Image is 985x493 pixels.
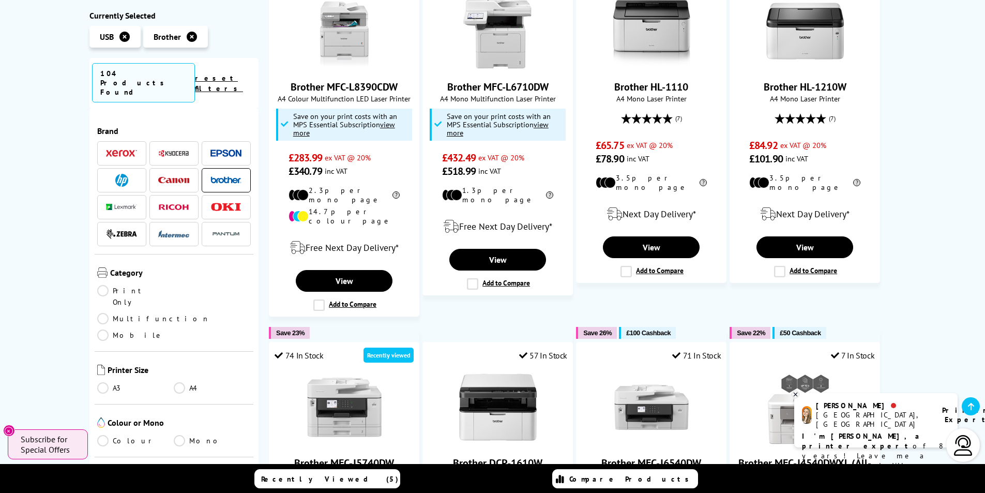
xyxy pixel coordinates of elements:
[106,228,137,241] a: Zebra
[325,153,371,162] span: ex VAT @ 20%
[749,139,778,152] span: £84.92
[106,147,137,160] a: Xerox
[552,469,698,488] a: Compare Products
[89,10,259,21] div: Currently Selected
[467,278,530,290] label: Add to Compare
[97,285,174,308] a: Print Only
[158,204,189,210] img: Ricoh
[766,368,844,446] img: Brother MFC-J4540DWXL (All-in-Box)
[293,119,395,138] u: view more
[582,200,721,229] div: modal_delivery
[831,350,875,361] div: 7 In Stock
[802,431,922,451] b: I'm [PERSON_NAME], a printer expert
[210,147,241,160] a: Epson
[325,166,347,176] span: inc VAT
[289,151,322,165] span: £283.99
[735,94,874,103] span: A4 Mono Laser Printer
[97,313,210,324] a: Multifunction
[766,62,844,72] a: Brother HL-1210W
[110,267,251,280] span: Category
[97,417,105,428] img: Colour or Mono
[447,111,551,138] span: Save on your print costs with an MPS Essential Subscription
[92,63,195,102] span: 104 Products Found
[294,456,394,470] a: Brother MFC-J5740DW
[737,329,765,337] span: Save 22%
[766,438,844,448] a: Brother MFC-J4540DWXL (All-in-Box)
[675,109,682,128] span: (7)
[154,32,181,42] span: Brother
[115,174,128,187] img: HP
[106,204,137,211] img: Lexmark
[613,438,690,448] a: Brother MFC-J6540DW
[613,62,690,72] a: Brother HL-1110
[158,177,189,184] img: Canon
[158,150,189,157] img: Kyocera
[313,300,376,311] label: Add to Compare
[596,152,624,166] span: £78.90
[289,186,400,204] li: 2.3p per mono page
[764,80,846,94] a: Brother HL-1210W
[627,154,649,163] span: inc VAT
[306,62,383,72] a: Brother MFC-L8390CDW
[269,327,310,339] button: Save 23%
[108,365,251,377] span: Printer Size
[97,365,105,375] img: Printer Size
[613,368,690,446] img: Brother MFC-J6540DW
[738,456,871,483] a: Brother MFC-J4540DWXL (All-in-Box)
[802,406,812,424] img: amy-livechat.png
[447,80,549,94] a: Brother MFC-L6710DW
[210,174,241,187] a: Brother
[756,236,853,258] a: View
[428,94,567,103] span: A4 Mono Multifunction Laser Printer
[620,266,684,277] label: Add to Compare
[785,154,808,163] span: inc VAT
[108,417,251,430] span: Colour or Mono
[97,267,108,278] img: Category
[158,147,189,160] a: Kyocera
[210,228,241,241] img: Pantum
[459,368,537,446] img: Brother DCP-1610W
[21,434,78,455] span: Subscribe for Special Offers
[291,80,398,94] a: Brother MFC-L8390CDW
[626,329,671,337] span: £100 Cashback
[97,435,174,446] a: Colour
[772,327,826,339] button: £50 Cashback
[829,109,836,128] span: (7)
[583,329,612,337] span: Save 26%
[158,228,189,241] a: Intermec
[210,150,241,157] img: Epson
[442,186,553,204] li: 1.3p per mono page
[569,474,694,484] span: Compare Products
[627,140,673,150] span: ex VAT @ 20%
[174,435,251,446] a: Mono
[276,329,305,337] span: Save 23%
[603,236,699,258] a: View
[478,153,524,162] span: ex VAT @ 20%
[459,62,537,72] a: Brother MFC-L6710DW
[774,266,837,277] label: Add to Compare
[780,140,826,150] span: ex VAT @ 20%
[601,456,701,470] a: Brother MFC-J6540DW
[363,348,414,363] div: Recently viewed
[780,329,821,337] span: £50 Cashback
[195,73,243,93] a: reset filters
[275,94,414,103] span: A4 Colour Multifunction LED Laser Printer
[442,165,476,178] span: £518.99
[749,152,783,166] span: £101.90
[672,350,721,361] div: 71 In Stock
[582,94,721,103] span: A4 Mono Laser Printer
[449,249,545,271] a: View
[428,212,567,241] div: modal_delivery
[254,469,400,488] a: Recently Viewed (5)
[459,438,537,448] a: Brother DCP-1610W
[289,165,322,178] span: £340.79
[447,119,549,138] u: view more
[106,229,137,240] img: Zebra
[596,173,707,192] li: 3.5p per mono page
[210,176,241,184] img: Brother
[106,201,137,214] a: Lexmark
[100,32,114,42] span: USB
[97,382,174,394] a: A3
[816,401,929,410] div: [PERSON_NAME]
